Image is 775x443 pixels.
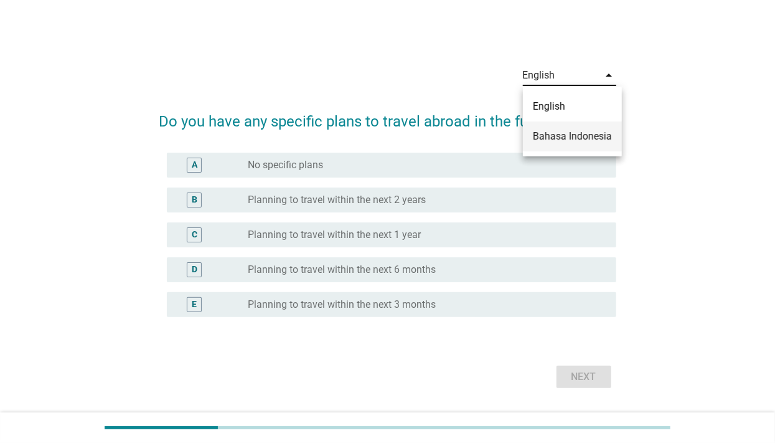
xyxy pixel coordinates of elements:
h2: Do you have any specific plans to travel abroad in the future? [159,98,616,133]
label: Planning to travel within the next 6 months [248,264,436,276]
div: Bahasa Indonesia [533,129,612,144]
div: English [533,99,612,114]
label: Planning to travel within the next 2 years [248,194,426,206]
label: Planning to travel within the next 3 months [248,298,436,311]
i: arrow_drop_down [601,68,616,83]
div: B [192,193,197,206]
div: D [192,263,197,276]
div: A [192,158,197,171]
div: E [192,298,197,311]
div: C [192,228,197,241]
div: English [523,70,555,81]
label: Planning to travel within the next 1 year [248,229,421,241]
label: No specific plans [248,159,324,171]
